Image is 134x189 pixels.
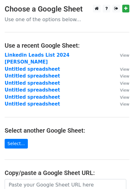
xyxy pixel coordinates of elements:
h4: Copy/paste a Google Sheet URL: [5,169,129,177]
a: Untitled spreadsheet [5,87,60,93]
small: View [120,88,129,92]
small: View [120,67,129,72]
a: Linkedin Leads List 2024 [PERSON_NAME] [5,52,69,65]
a: Untitled spreadsheet [5,80,60,86]
a: Untitled spreadsheet [5,101,60,107]
a: View [114,87,129,93]
a: View [114,94,129,100]
a: View [114,73,129,79]
a: View [114,101,129,107]
a: Untitled spreadsheet [5,73,60,79]
h4: Use a recent Google Sheet: [5,42,129,49]
a: View [114,80,129,86]
a: Select... [5,139,28,149]
p: Use one of the options below... [5,16,129,23]
small: View [120,53,129,58]
a: Untitled spreadsheet [5,66,60,72]
small: View [120,102,129,106]
a: View [114,66,129,72]
a: View [114,52,129,58]
h3: Choose a Google Sheet [5,5,129,14]
h4: Select another Google Sheet: [5,127,129,134]
small: View [120,95,129,100]
a: Untitled spreadsheet [5,94,60,100]
small: View [120,74,129,78]
small: View [120,81,129,86]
